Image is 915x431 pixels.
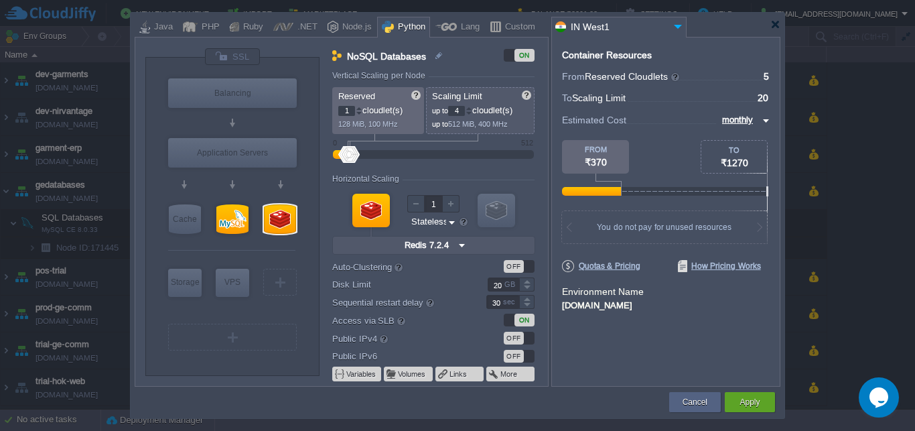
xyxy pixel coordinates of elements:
[332,174,403,184] div: Horizontal Scaling
[503,296,518,308] div: sec
[293,17,318,38] div: .NET
[394,17,425,38] div: Python
[332,278,468,292] label: Disk Limit
[859,377,902,418] iframe: chat widget
[678,260,761,272] span: How Pricing Works
[168,138,297,168] div: Application Servers
[758,93,768,103] span: 20
[740,395,760,409] button: Apply
[562,113,626,127] span: Estimated Cost
[216,204,249,234] div: SQL Databases
[169,204,201,234] div: Cache
[562,50,652,60] div: Container Resources
[216,269,249,297] div: Elastic VPS
[332,349,468,363] label: Public IPv6
[572,93,626,103] span: Scaling Limit
[346,369,377,379] button: Variables
[338,17,372,38] div: Node.js
[521,139,533,147] div: 512
[168,78,297,108] div: Balancing
[585,71,681,82] span: Reserved Cloudlets
[216,269,249,296] div: VPS
[514,314,535,326] div: ON
[338,102,419,116] p: cloudlet(s)
[562,298,770,310] div: [DOMAIN_NAME]
[432,120,448,128] span: up to
[500,369,518,379] button: More
[432,91,482,101] span: Scaling Limit
[168,78,297,108] div: Load Balancer
[150,17,173,38] div: Java
[168,269,202,296] div: Storage
[562,93,572,103] span: To
[448,120,508,128] span: 512 MiB, 400 MHz
[332,331,468,346] label: Public IPv4
[332,313,468,328] label: Access via SLB
[168,269,202,297] div: Storage Containers
[338,91,375,101] span: Reserved
[338,120,398,128] span: 128 MiB, 100 MHz
[721,158,748,168] span: ₹1270
[332,71,429,80] div: Vertical Scaling per Node
[585,157,607,168] span: ₹370
[504,278,518,291] div: GB
[562,260,640,272] span: Quotas & Pricing
[332,259,468,274] label: Auto-Clustering
[449,369,468,379] button: Links
[504,260,524,273] div: OFF
[501,17,535,38] div: Custom
[562,145,629,153] div: FROM
[764,71,769,82] span: 5
[333,139,337,147] div: 0
[264,204,296,234] div: NoSQL Databases
[701,146,767,154] div: TO
[562,71,585,82] span: From
[504,350,524,363] div: OFF
[398,369,427,379] button: Volumes
[168,324,297,351] div: Create New Layer
[239,17,263,38] div: Ruby
[504,332,524,345] div: OFF
[198,17,220,38] div: PHP
[263,269,297,296] div: Create New Layer
[332,295,468,310] label: Sequential restart delay
[432,102,530,116] p: cloudlet(s)
[432,107,448,115] span: up to
[457,17,480,38] div: Lang
[514,49,535,62] div: ON
[683,395,707,409] button: Cancel
[562,286,644,297] label: Environment Name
